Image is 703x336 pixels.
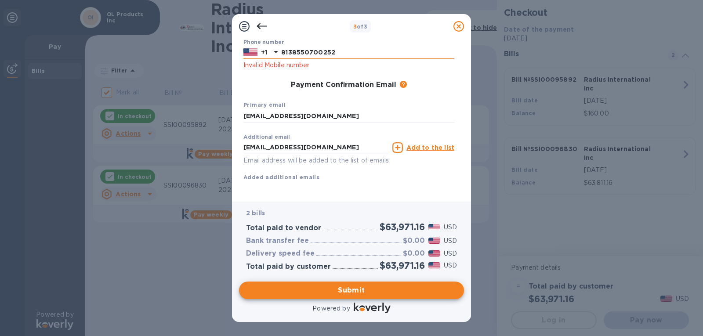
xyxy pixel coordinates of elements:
h2: $63,971.16 [380,260,425,271]
input: Enter your primary name [243,109,454,123]
p: Powered by [312,304,350,313]
input: Enter additional email [243,141,389,154]
img: USD [428,250,440,257]
img: USD [428,224,440,230]
b: of 3 [353,23,368,30]
p: USD [444,261,457,270]
button: Submit [239,282,464,299]
h3: Delivery speed fee [246,249,315,258]
h3: $0.00 [403,237,425,245]
span: Submit [246,285,457,296]
h3: Bank transfer fee [246,237,309,245]
h2: $63,971.16 [380,221,425,232]
u: Add to the list [406,144,454,151]
b: Added additional emails [243,174,319,181]
p: Email address will be added to the list of emails [243,155,389,166]
p: +1 [261,48,267,57]
h3: Total paid to vendor [246,224,321,232]
p: USD [444,223,457,232]
span: 3 [353,23,357,30]
b: 2 bills [246,210,265,217]
h3: Payment Confirmation Email [291,81,396,89]
p: USD [444,249,457,258]
img: USD [428,262,440,268]
b: Primary email [243,101,286,108]
img: US [243,47,257,57]
p: USD [444,236,457,246]
h3: $0.00 [403,249,425,258]
input: Enter your phone number [281,46,454,59]
label: Phone number [243,40,284,45]
p: Invalid Mobile number [243,60,454,70]
img: Logo [354,303,391,313]
label: Additional email [243,134,290,140]
h3: Total paid by customer [246,263,331,271]
img: USD [428,238,440,244]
